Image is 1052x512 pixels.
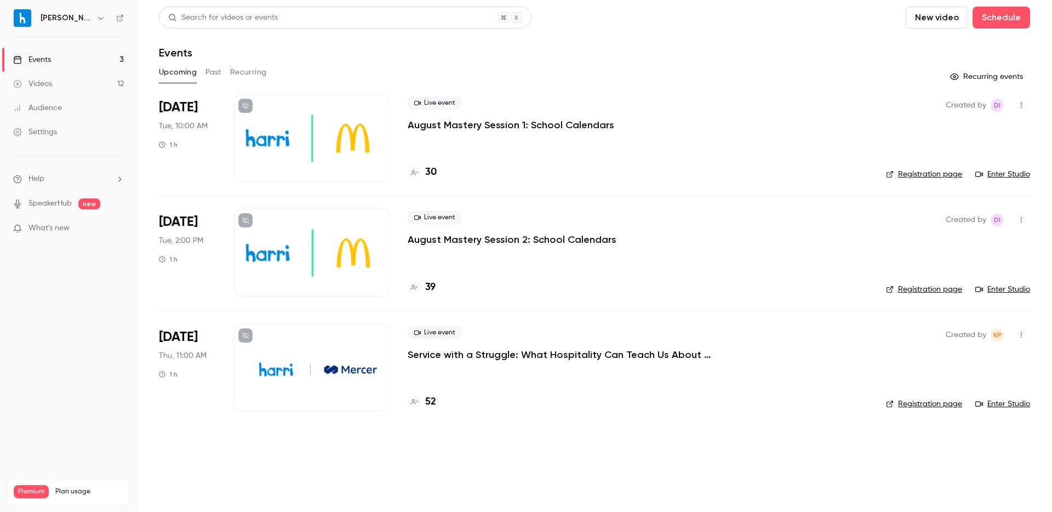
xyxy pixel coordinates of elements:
img: Harri [14,9,31,27]
a: Enter Studio [975,399,1030,409]
span: Plan usage [55,487,123,496]
div: Events [13,54,51,65]
span: Thu, 11:00 AM [159,350,207,361]
div: Settings [13,127,57,138]
h4: 52 [425,395,436,409]
div: 1 h [159,370,178,379]
div: Videos [13,78,52,89]
span: Live event [408,326,462,339]
span: KP [993,328,1002,342]
a: 30 [408,165,437,180]
div: Aug 19 Tue, 2:00 PM (America/New York) [159,209,216,297]
span: What's new [28,223,70,234]
span: Created by [946,328,986,342]
button: Past [205,64,221,81]
div: Audience [13,103,62,113]
a: Registration page [886,284,962,295]
a: August Mastery Session 1: School Calendars [408,118,614,132]
span: [DATE] [159,328,198,346]
span: Kate Price [991,328,1004,342]
span: [DATE] [159,99,198,116]
a: Service with a Struggle: What Hospitality Can Teach Us About Supporting Frontline Teams [408,348,736,361]
span: Tue, 10:00 AM [159,121,208,132]
h1: Events [159,46,192,59]
iframe: Noticeable Trigger [111,224,124,234]
a: Enter Studio [975,284,1030,295]
button: Recurring [230,64,267,81]
button: Upcoming [159,64,197,81]
span: Created by [946,99,986,112]
span: Created by [946,213,986,226]
span: new [78,198,100,209]
a: Enter Studio [975,169,1030,180]
span: Dennis Ivanov [991,99,1004,112]
button: Recurring events [945,68,1030,86]
a: 52 [408,395,436,409]
span: Premium [14,485,49,498]
a: SpeakerHub [28,198,72,209]
a: Registration page [886,169,962,180]
div: 1 h [159,140,178,149]
a: 39 [408,280,436,295]
h6: [PERSON_NAME] [41,13,92,24]
li: help-dropdown-opener [13,173,124,185]
a: Registration page [886,399,962,409]
span: Help [28,173,44,185]
div: 1 h [159,255,178,264]
span: DI [994,99,1000,112]
div: Aug 19 Tue, 10:00 AM (America/New York) [159,94,216,182]
h4: 30 [425,165,437,180]
button: New video [906,7,968,29]
div: Sep 4 Thu, 11:00 AM (America/New York) [159,324,216,412]
button: Schedule [973,7,1030,29]
span: Tue, 2:00 PM [159,235,203,246]
span: Dennis Ivanov [991,213,1004,226]
span: Live event [408,211,462,224]
div: Search for videos or events [168,12,278,24]
span: Live event [408,96,462,110]
h4: 39 [425,280,436,295]
span: DI [994,213,1000,226]
span: [DATE] [159,213,198,231]
a: August Mastery Session 2: School Calendars [408,233,616,246]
